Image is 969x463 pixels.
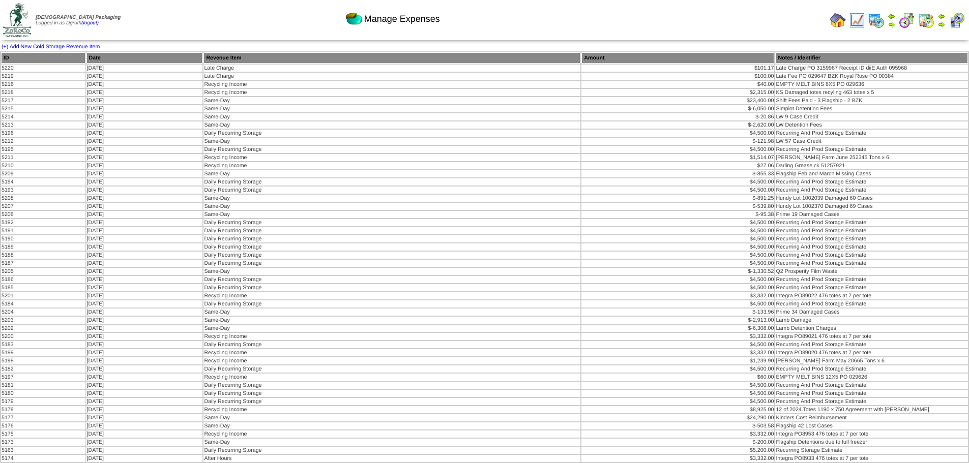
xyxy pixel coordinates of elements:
td: Late Charge [203,73,580,80]
td: Recurring And Prod Storage Estimate [775,341,968,348]
td: 5213 [1,121,85,129]
td: EMPTY MELT BINS 8X5 PO 029636 [775,81,968,88]
td: Daily Recurring Storage [203,187,580,194]
td: 5207 [1,203,85,210]
td: Daily Recurring Storage [203,447,580,454]
td: 5194 [1,178,85,186]
td: EMPTY MELT BINS 12X5 PO 029626 [775,374,968,381]
div: $4,500.00 [582,382,774,388]
td: [DATE] [86,325,203,332]
img: calendarprod.gif [868,12,885,28]
td: Same-Day [203,308,580,316]
div: $23,400.00 [582,98,774,104]
td: Recycling Income [203,357,580,364]
td: [DATE] [86,154,203,161]
div: $1,239.90 [582,358,774,364]
td: [PERSON_NAME] Farm June 252345 Tons x 6 [775,154,968,161]
div: $-1,330.52 [582,268,774,274]
td: Recurring Storage Estimate [775,447,968,454]
td: 5212 [1,138,85,145]
td: Recurring And Prod Storage Estimate [775,260,968,267]
td: 5195 [1,146,85,153]
td: 5178 [1,406,85,413]
td: Daily Recurring Storage [203,146,580,153]
div: $5,200.00 [582,447,774,453]
div: $4,500.00 [582,244,774,250]
td: [DATE] [86,235,203,242]
td: 5200 [1,333,85,340]
td: Daily Recurring Storage [203,341,580,348]
td: Recurring And Prod Storage Estimate [775,382,968,389]
td: [DATE] [86,121,203,129]
div: $4,500.00 [582,146,774,152]
div: $-2,913.00 [582,317,774,323]
td: Prime 34 Damaged Cases [775,308,968,316]
td: Lamb Detention Charges [775,325,968,332]
td: 12 of 2024 Totes 1190 x 750 Agreement with [PERSON_NAME] [775,406,968,413]
div: $4,500.00 [582,390,774,396]
div: $4,500.00 [582,228,774,234]
td: [DATE] [86,170,203,177]
td: 5216 [1,81,85,88]
td: Recurring And Prod Storage Estimate [775,398,968,405]
td: [DATE] [86,439,203,446]
td: Late Charge [203,65,580,72]
div: $-891.25 [582,195,774,201]
td: [DATE] [86,146,203,153]
div: $4,500.00 [582,366,774,372]
td: 5175 [1,430,85,438]
div: $24,290.00 [582,415,774,421]
td: 5176 [1,422,85,429]
td: Daily Recurring Storage [203,252,580,259]
td: Recurring And Prod Storage Estimate [775,252,968,259]
div: $4,500.00 [582,342,774,348]
div: $4,500.00 [582,252,774,258]
td: LW 57 Case Credit [775,138,968,145]
td: 5183 [1,341,85,348]
td: LW Detention Fees [775,121,968,129]
td: [DATE] [86,187,203,194]
td: Flagship 42 Lost Cases [775,422,968,429]
td: Daily Recurring Storage [203,130,580,137]
div: $-133.96 [582,309,774,315]
td: Recurring And Prod Storage Estimate [775,243,968,251]
div: $-503.58 [582,423,774,429]
td: Recycling Income [203,333,580,340]
div: $3,332.00 [582,333,774,339]
td: Recycling Income [203,89,580,96]
td: 5181 [1,382,85,389]
td: 5201 [1,292,85,299]
th: Date [86,52,203,64]
div: $2,315.00 [582,89,774,96]
td: [DATE] [86,178,203,186]
div: $-2,620.00 [582,122,774,128]
td: Same-Day [203,325,580,332]
td: [DATE] [86,317,203,324]
div: $3,332.00 [582,350,774,356]
td: KS Damaged totes recyling 463 totes x 5 [775,89,968,96]
td: [DATE] [86,203,203,210]
td: After Hours [203,455,580,462]
td: Daily Recurring Storage [203,243,580,251]
div: $4,500.00 [582,236,774,242]
td: 5210 [1,162,85,169]
td: [PERSON_NAME] Farm May 20665 Tons x 6 [775,357,968,364]
td: Integra PO8953 476 totes at 7 per tote [775,430,968,438]
td: [DATE] [86,252,203,259]
td: 5190 [1,235,85,242]
div: $4,500.00 [582,179,774,185]
td: [DATE] [86,414,203,421]
div: $8,925.00 [582,407,774,413]
td: [DATE] [86,65,203,72]
td: Same-Day [203,422,580,429]
td: Integra PO8933 476 totes at 7 per tote [775,455,968,462]
td: [DATE] [86,195,203,202]
td: 5188 [1,252,85,259]
div: $4,500.00 [582,398,774,405]
td: 5203 [1,317,85,324]
td: 5179 [1,398,85,405]
img: arrowleft.gif [937,12,946,20]
td: Recurring And Prod Storage Estimate [775,227,968,234]
td: Late Charge PO 3159967 Receipt ID diiE Auth 095968 [775,65,968,72]
td: [DATE] [86,284,203,291]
